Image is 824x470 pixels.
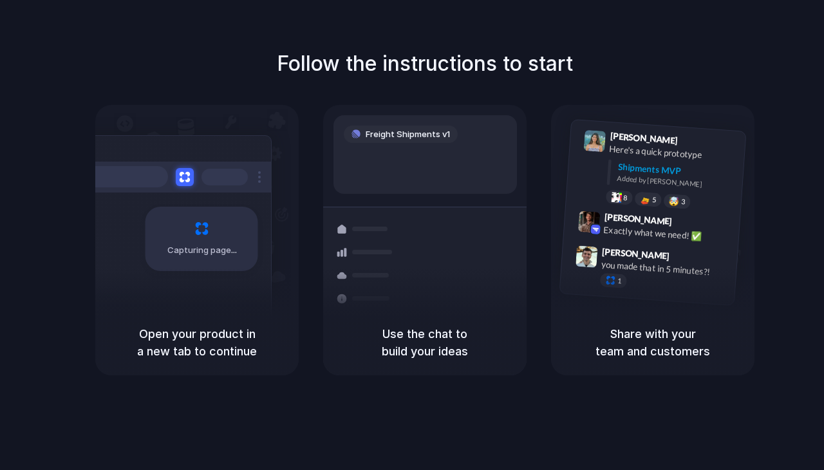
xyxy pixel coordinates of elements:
[610,129,678,147] span: [PERSON_NAME]
[603,223,732,245] div: Exactly what we need! ✅
[623,194,628,201] span: 8
[366,128,450,141] span: Freight Shipments v1
[669,196,680,206] div: 🤯
[617,160,736,181] div: Shipments MVP
[609,142,738,164] div: Here's a quick prototype
[604,209,672,228] span: [PERSON_NAME]
[167,244,239,257] span: Capturing page
[676,216,702,231] span: 9:42 AM
[617,277,622,284] span: 1
[566,325,739,360] h5: Share with your team and customers
[339,325,511,360] h5: Use the chat to build your ideas
[682,135,708,150] span: 9:41 AM
[111,325,283,360] h5: Open your product in a new tab to continue
[602,244,670,263] span: [PERSON_NAME]
[681,198,686,205] span: 3
[617,173,735,191] div: Added by [PERSON_NAME]
[673,250,700,266] span: 9:47 AM
[277,48,573,79] h1: Follow the instructions to start
[652,196,657,203] span: 5
[601,258,729,279] div: you made that in 5 minutes?!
